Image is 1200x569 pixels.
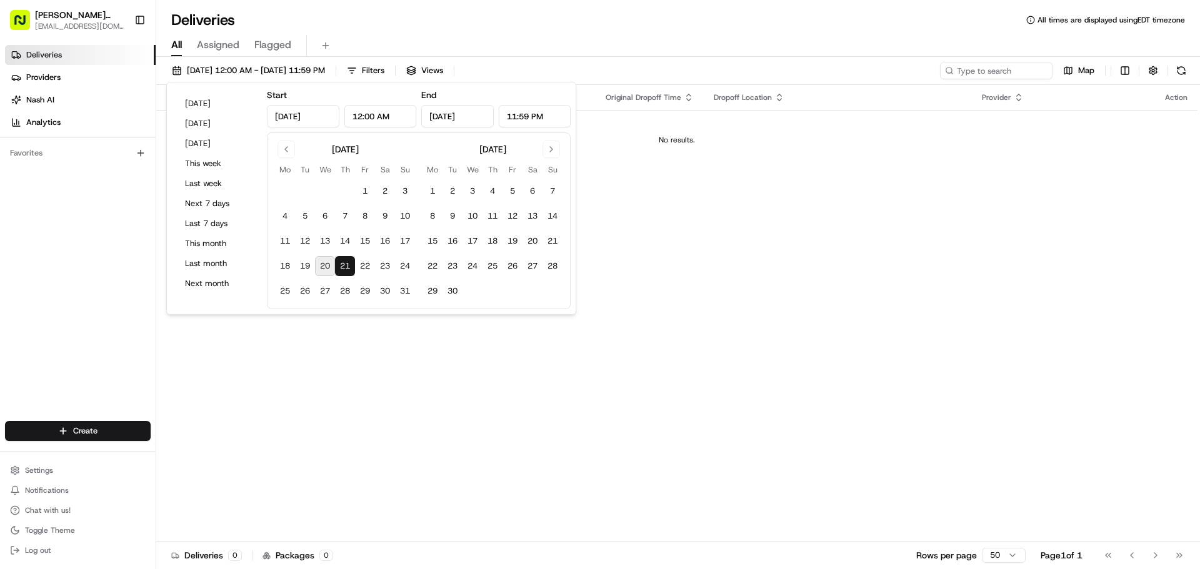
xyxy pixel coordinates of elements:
button: 22 [422,256,442,276]
img: Grace Nketiah [12,182,32,202]
button: [DATE] [179,95,254,112]
span: Provider [982,92,1011,102]
th: Saturday [522,163,542,176]
p: Welcome 👋 [12,50,227,70]
span: All [171,37,182,52]
span: [DATE] [111,227,136,237]
button: 29 [355,281,375,301]
th: Wednesday [462,163,482,176]
input: Time [344,105,417,127]
th: Tuesday [295,163,315,176]
th: Sunday [395,163,415,176]
div: Deliveries [171,549,242,562]
input: Date [267,105,339,127]
span: Filters [362,65,384,76]
button: 19 [502,231,522,251]
button: 20 [522,231,542,251]
button: 15 [422,231,442,251]
button: 5 [502,181,522,201]
button: 13 [522,206,542,226]
a: Providers [5,67,156,87]
button: 4 [275,206,295,226]
button: 23 [442,256,462,276]
span: [PERSON_NAME] BBQ [35,9,124,21]
button: 19 [295,256,315,276]
span: [PERSON_NAME] [39,227,101,237]
button: [PERSON_NAME] BBQ[EMAIL_ADDRESS][DOMAIN_NAME] [5,5,129,35]
button: 24 [462,256,482,276]
span: All times are displayed using EDT timezone [1037,15,1185,25]
th: Wednesday [315,163,335,176]
button: See all [194,160,227,175]
span: [DATE] 12:00 AM - [DATE] 11:59 PM [187,65,325,76]
button: 27 [315,281,335,301]
button: Last 7 days [179,215,254,232]
span: Log out [25,545,51,555]
button: 25 [482,256,502,276]
button: 29 [422,281,442,301]
a: Nash AI [5,90,156,110]
button: Notifications [5,482,151,499]
img: 1736555255976-a54dd68f-1ca7-489b-9aae-adbdc363a1c4 [25,194,35,204]
div: Past conversations [12,162,84,172]
button: 13 [315,231,335,251]
button: This week [179,155,254,172]
button: 14 [542,206,562,226]
button: Log out [5,542,151,559]
button: 28 [542,256,562,276]
th: Monday [275,163,295,176]
button: 21 [542,231,562,251]
button: 1 [355,181,375,201]
a: 💻API Documentation [101,274,206,297]
button: 30 [375,281,395,301]
span: Dropoff Location [714,92,772,102]
span: Assigned [197,37,239,52]
button: 7 [542,181,562,201]
button: This month [179,235,254,252]
th: Tuesday [442,163,462,176]
input: Type to search [940,62,1052,79]
button: Create [5,421,151,441]
button: 11 [482,206,502,226]
span: Nash AI [26,94,54,106]
button: 24 [395,256,415,276]
input: Clear [32,81,206,94]
div: 0 [228,550,242,561]
button: 17 [395,231,415,251]
button: Refresh [1172,62,1190,79]
span: Notifications [25,485,69,495]
button: 20 [315,256,335,276]
th: Sunday [542,163,562,176]
span: Settings [25,465,53,475]
button: 18 [275,256,295,276]
span: Deliveries [26,49,62,61]
span: Analytics [26,117,61,128]
img: Grace Nketiah [12,215,32,235]
div: 💻 [106,280,116,290]
button: Toggle Theme [5,522,151,539]
img: 4920774857489_3d7f54699973ba98c624_72.jpg [26,119,49,142]
button: 12 [502,206,522,226]
div: Action [1165,92,1187,102]
span: Knowledge Base [25,279,96,292]
th: Thursday [482,163,502,176]
label: Start [267,89,287,101]
span: API Documentation [118,279,201,292]
button: 6 [522,181,542,201]
button: 30 [442,281,462,301]
span: Original Dropoff Time [606,92,681,102]
button: 4 [482,181,502,201]
button: 18 [482,231,502,251]
a: Powered byPylon [88,309,151,319]
button: [EMAIL_ADDRESS][DOMAIN_NAME] [35,21,124,31]
div: 📗 [12,280,22,290]
div: Packages [262,549,333,562]
button: 26 [295,281,315,301]
th: Monday [422,163,442,176]
button: Chat with us! [5,502,151,519]
div: Start new chat [56,119,205,132]
button: 9 [442,206,462,226]
button: 10 [395,206,415,226]
button: 11 [275,231,295,251]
